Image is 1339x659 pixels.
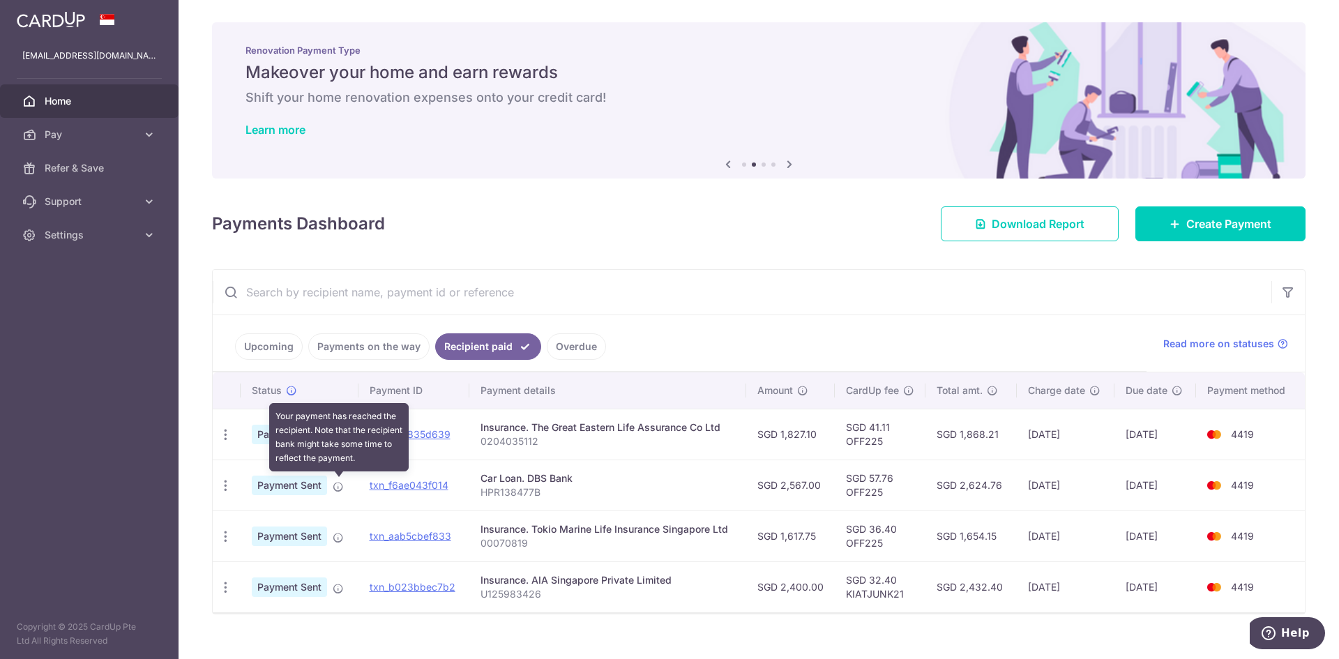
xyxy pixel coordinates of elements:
div: Insurance. Tokio Marine Life Insurance Singapore Ltd [481,522,736,536]
span: Support [45,195,137,209]
td: SGD 1,868.21 [925,409,1016,460]
td: [DATE] [1017,510,1114,561]
div: Insurance. The Great Eastern Life Assurance Co Ltd [481,421,736,434]
span: Pay [45,128,137,142]
span: Charge date [1028,384,1085,397]
span: 4419 [1231,581,1254,593]
span: 4419 [1231,428,1254,440]
p: 0204035112 [481,434,736,448]
img: Bank Card [1200,579,1228,596]
span: 4419 [1231,530,1254,542]
img: Bank Card [1200,426,1228,443]
td: SGD 1,617.75 [746,510,835,561]
div: Car Loan. DBS Bank [481,471,736,485]
img: CardUp [17,11,85,28]
span: Create Payment [1186,215,1271,232]
td: SGD 2,624.76 [925,460,1016,510]
a: Create Payment [1135,206,1306,241]
th: Payment method [1196,372,1305,409]
span: Status [252,384,282,397]
td: [DATE] [1114,561,1196,612]
a: Payments on the way [308,333,430,360]
div: Insurance. AIA Singapore Private Limited [481,573,736,587]
td: [DATE] [1114,510,1196,561]
span: Total amt. [937,384,983,397]
td: SGD 2,400.00 [746,561,835,612]
input: Search by recipient name, payment id or reference [213,270,1271,315]
img: Renovation banner [212,22,1306,179]
a: Read more on statuses [1163,337,1288,351]
th: Payment details [469,372,747,409]
span: Amount [757,384,793,397]
iframe: Opens a widget where you can find more information [1250,617,1325,652]
a: txn_b023bbec7b2 [370,581,455,593]
span: Settings [45,228,137,242]
td: [DATE] [1017,460,1114,510]
a: Upcoming [235,333,303,360]
a: txn_f6ae043f014 [370,479,448,491]
span: Payment Sent [252,476,327,495]
p: U125983426 [481,587,736,601]
a: Learn more [245,123,305,137]
span: Due date [1126,384,1167,397]
td: [DATE] [1017,409,1114,460]
a: txn_aab5cbef833 [370,530,451,542]
a: txn_ff06835d639 [370,428,451,440]
p: HPR138477B [481,485,736,499]
th: Payment ID [358,372,469,409]
span: Payment Sent [252,425,327,444]
span: Payment Sent [252,577,327,597]
td: SGD 57.76 OFF225 [835,460,925,510]
h6: Shift your home renovation expenses onto your credit card! [245,89,1272,106]
td: SGD 41.11 OFF225 [835,409,925,460]
td: SGD 2,432.40 [925,561,1016,612]
a: Overdue [547,333,606,360]
div: Your payment has reached the recipient. Note that the recipient bank might take some time to refl... [269,403,409,471]
h4: Payments Dashboard [212,211,385,236]
td: [DATE] [1114,409,1196,460]
td: SGD 2,567.00 [746,460,835,510]
span: Payment Sent [252,527,327,546]
a: Recipient paid [435,333,541,360]
td: SGD 1,654.15 [925,510,1016,561]
span: CardUp fee [846,384,899,397]
td: SGD 32.40 KIATJUNK21 [835,561,925,612]
td: SGD 36.40 OFF225 [835,510,925,561]
img: Bank Card [1200,528,1228,545]
p: 00070819 [481,536,736,550]
span: Refer & Save [45,161,137,175]
p: Renovation Payment Type [245,45,1272,56]
span: Read more on statuses [1163,337,1274,351]
span: 4419 [1231,479,1254,491]
h5: Makeover your home and earn rewards [245,61,1272,84]
span: Home [45,94,137,108]
span: Download Report [992,215,1084,232]
td: SGD 1,827.10 [746,409,835,460]
img: Bank Card [1200,477,1228,494]
td: [DATE] [1017,561,1114,612]
td: [DATE] [1114,460,1196,510]
p: [EMAIL_ADDRESS][DOMAIN_NAME] [22,49,156,63]
a: Download Report [941,206,1119,241]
